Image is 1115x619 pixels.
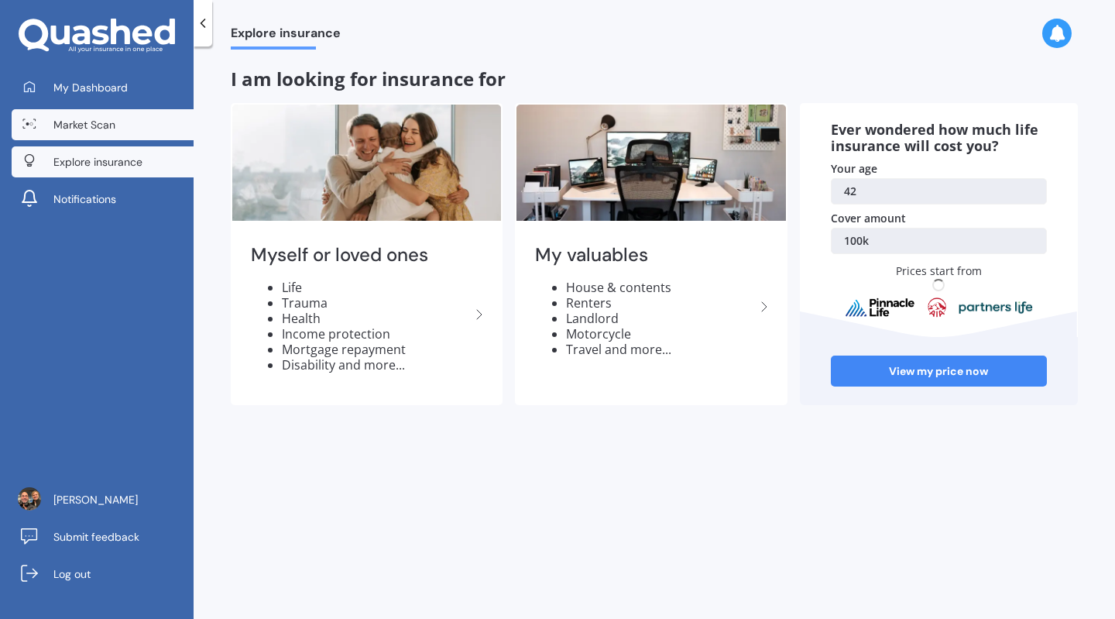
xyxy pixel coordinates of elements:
a: 42 [831,178,1047,205]
div: Prices start from [839,263,1039,305]
span: Notifications [53,191,116,207]
h2: My valuables [535,243,754,267]
a: Submit feedback [12,521,194,552]
a: View my price now [831,356,1047,387]
div: Your age [831,161,1047,177]
img: pinnacle [845,297,916,318]
li: Health [282,311,470,326]
img: picture [18,487,41,511]
a: Market Scan [12,109,194,140]
li: Life [282,280,470,295]
img: My valuables [516,105,785,222]
li: Motorcycle [566,326,754,342]
span: Explore insurance [53,154,142,170]
img: aia [928,297,946,318]
div: Ever wondered how much life insurance will cost you? [831,122,1047,155]
a: [PERSON_NAME] [12,484,194,515]
li: Income protection [282,326,470,342]
img: partnersLife [959,301,1033,315]
div: Cover amount [831,211,1047,226]
li: Mortgage repayment [282,342,470,357]
span: My Dashboard [53,80,128,95]
li: Landlord [566,311,754,326]
li: Trauma [282,295,470,311]
span: Log out [53,566,91,582]
span: [PERSON_NAME] [53,492,138,507]
span: I am looking for insurance for [231,66,506,91]
a: Explore insurance [12,146,194,177]
span: Market Scan [53,117,115,132]
a: 100k [831,228,1047,254]
a: Log out [12,559,194,590]
li: Disability and more... [282,357,470,373]
a: Notifications [12,184,194,215]
img: Myself or loved ones [232,105,501,222]
li: House & contents [566,280,754,295]
a: My Dashboard [12,72,194,103]
span: Explore insurance [231,26,341,46]
li: Renters [566,295,754,311]
h2: Myself or loved ones [251,243,470,267]
li: Travel and more... [566,342,754,357]
span: Submit feedback [53,529,139,545]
